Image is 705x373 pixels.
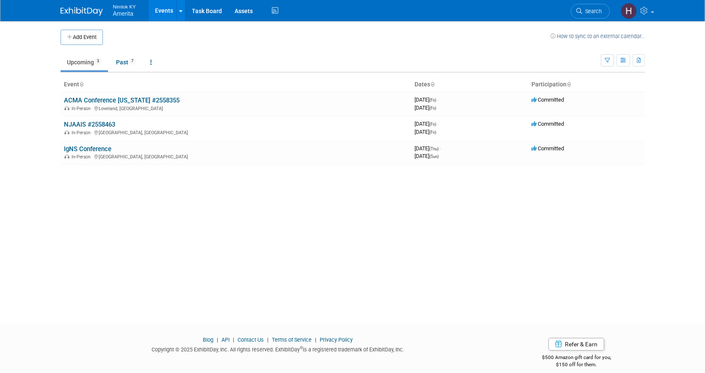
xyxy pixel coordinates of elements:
span: (Fri) [429,130,436,135]
span: Committed [531,121,564,127]
a: Privacy Policy [320,337,353,343]
img: In-Person Event [64,106,69,110]
span: Committed [531,97,564,103]
a: Sort by Participation Type [567,81,571,88]
th: Participation [528,77,645,92]
img: In-Person Event [64,130,69,134]
div: Loveland, [GEOGRAPHIC_DATA] [64,105,408,111]
th: Dates [411,77,528,92]
span: Nimlok KY [113,2,136,11]
a: Upcoming3 [61,54,108,70]
span: [DATE] [415,145,441,152]
span: Search [582,8,602,14]
a: NJAAIS #2558463 [64,121,115,128]
span: | [215,337,220,343]
span: Amerita [113,10,133,17]
a: Contact Us [238,337,264,343]
div: $500 Amazon gift card for you, [508,348,645,368]
a: Blog [203,337,213,343]
a: Sort by Start Date [430,81,434,88]
span: | [231,337,236,343]
span: (Fri) [429,106,436,111]
span: (Fri) [429,98,436,102]
img: Hannah Durbin [621,3,637,19]
span: In-Person [72,154,93,160]
span: | [313,337,318,343]
div: [GEOGRAPHIC_DATA], [GEOGRAPHIC_DATA] [64,129,408,135]
a: ACMA Conference [US_STATE] #2558355 [64,97,180,104]
a: Sort by Event Name [79,81,83,88]
div: Copyright © 2025 ExhibitDay, Inc. All rights reserved. ExhibitDay is a registered trademark of Ex... [61,344,496,354]
a: Terms of Service [272,337,312,343]
sup: ® [300,345,303,350]
a: Search [571,4,610,19]
img: ExhibitDay [61,7,103,16]
span: (Thu) [429,146,439,151]
div: $150 off for them. [508,361,645,368]
a: IgNS Conference [64,145,111,153]
span: [DATE] [415,121,439,127]
span: In-Person [72,130,93,135]
div: [GEOGRAPHIC_DATA], [GEOGRAPHIC_DATA] [64,153,408,160]
span: [DATE] [415,153,439,159]
span: - [437,97,439,103]
a: Refer & Earn [548,338,604,351]
a: Past7 [110,54,142,70]
a: How to sync to an external calendar... [550,33,645,39]
span: [DATE] [415,129,436,135]
th: Event [61,77,411,92]
span: - [440,145,441,152]
span: 3 [94,58,102,64]
button: Add Event [61,30,103,45]
span: Committed [531,145,564,152]
span: | [265,337,271,343]
span: (Sun) [429,154,439,159]
span: [DATE] [415,105,436,111]
span: (Fri) [429,122,436,127]
span: - [437,121,439,127]
span: 7 [129,58,136,64]
a: API [221,337,229,343]
img: In-Person Event [64,154,69,158]
span: [DATE] [415,97,439,103]
span: In-Person [72,106,93,111]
